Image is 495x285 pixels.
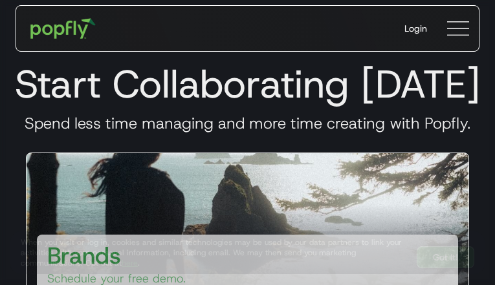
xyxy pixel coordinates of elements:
div: When you visit or log in, cookies and similar technologies may be used by our data partners to li... [21,237,406,268]
div: Login [404,22,427,35]
h1: Start Collaborating [DATE] [10,61,485,107]
h3: Spend less time managing and more time creating with Popfly. [10,114,485,133]
a: home [21,9,105,48]
a: Got It! [417,246,474,268]
a: Login [394,12,437,45]
a: here [122,258,138,268]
